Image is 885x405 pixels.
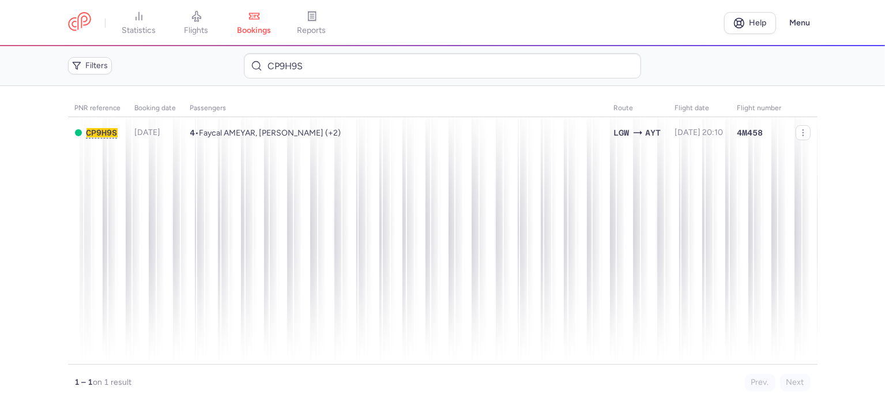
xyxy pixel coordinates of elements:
[122,25,156,36] span: statistics
[244,53,641,78] input: Search bookings (PNR, name...)
[780,374,811,391] button: Next
[184,25,209,36] span: flights
[190,128,341,138] span: •
[730,100,789,117] th: Flight number
[283,10,341,36] a: reports
[237,25,271,36] span: bookings
[68,57,112,74] button: Filters
[745,374,775,391] button: Prev.
[86,61,108,70] span: Filters
[724,12,776,34] a: Help
[135,127,161,137] span: [DATE]
[225,10,283,36] a: bookings
[128,100,183,117] th: Booking date
[110,10,168,36] a: statistics
[646,126,661,139] span: AYT
[68,100,128,117] th: PNR reference
[199,128,341,138] span: Faycal AMEYAR, Dalila MAOUCHE, Ania Zhor AMEYAR, Imad Eddine AMEYAR
[607,100,668,117] th: Route
[183,100,607,117] th: Passengers
[68,12,91,33] a: CitizenPlane red outlined logo
[75,377,93,387] strong: 1 – 1
[86,128,118,138] button: CP9H9S
[783,12,818,34] button: Menu
[297,25,326,36] span: reports
[749,18,766,27] span: Help
[737,127,763,138] span: 4M458
[93,377,132,387] span: on 1 result
[668,100,730,117] th: flight date
[86,128,118,137] span: CP9H9S
[190,128,195,137] span: 4
[168,10,225,36] a: flights
[675,127,724,137] span: [DATE] 20:10
[614,126,630,139] span: LGW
